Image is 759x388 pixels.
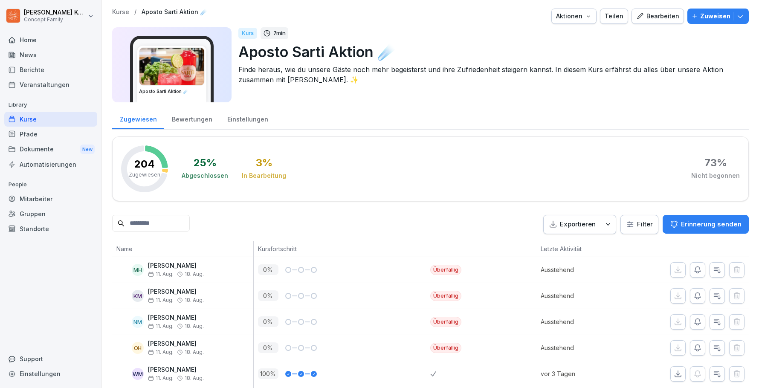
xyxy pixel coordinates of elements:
div: Abgeschlossen [182,171,228,180]
a: Aposto Sarti Aktion ☄️ [142,9,207,16]
div: Überfällig [430,343,461,353]
a: DokumenteNew [4,142,97,157]
span: 11. Aug. [148,375,174,381]
button: Zuweisen [687,9,749,24]
div: 73 % [704,158,727,168]
a: Zugewiesen [112,107,164,129]
div: MH [132,264,144,276]
p: Aposto Sarti Aktion ☄️ [238,41,742,63]
p: / [134,9,136,16]
div: Dokumente [4,142,97,157]
span: 18. Aug. [185,297,204,303]
a: Kurse [112,9,129,16]
p: Ausstehend [541,317,625,326]
span: 18. Aug. [185,323,204,329]
span: 11. Aug. [148,271,174,277]
div: New [80,145,95,154]
div: Überfällig [430,291,461,301]
div: In Bearbeitung [242,171,286,180]
p: 0 % [258,264,278,275]
div: Nicht begonnen [691,171,740,180]
p: Library [4,98,97,112]
a: Mitarbeiter [4,191,97,206]
span: 18. Aug. [185,375,204,381]
p: Exportieren [560,220,596,229]
p: 204 [134,159,155,169]
a: News [4,47,97,62]
p: Name [116,244,249,253]
span: 18. Aug. [185,271,204,277]
p: 100 % [258,368,278,379]
div: Teilen [605,12,623,21]
p: 0 % [258,316,278,327]
p: 0 % [258,342,278,353]
p: [PERSON_NAME] [148,262,204,269]
div: Home [4,32,97,47]
a: Standorte [4,221,97,236]
p: [PERSON_NAME] [148,288,204,295]
p: [PERSON_NAME] [148,314,204,321]
div: 3 % [256,158,272,168]
p: vor 3 Tagen [541,369,625,378]
a: Automatisierungen [4,157,97,172]
a: Einstellungen [4,366,97,381]
p: Finde heraus, wie du unsere Gäste noch mehr begeisterst und ihre Zufriedenheit steigern kannst. I... [238,64,742,85]
p: 0 % [258,290,278,301]
a: Einstellungen [220,107,275,129]
a: Pfade [4,127,97,142]
p: Zuweisen [700,12,730,21]
div: Filter [626,220,653,229]
div: Kurs [238,28,257,39]
p: Ausstehend [541,343,625,352]
a: Gruppen [4,206,97,221]
img: nkpv5u16vvkupyiwqf6da0hm.png [139,48,204,85]
div: WM [132,368,144,380]
span: 11. Aug. [148,297,174,303]
div: Aktionen [556,12,592,21]
p: [PERSON_NAME] [148,340,204,347]
button: Bearbeiten [632,9,684,24]
button: Erinnerung senden [663,215,749,234]
button: Aktionen [551,9,597,24]
span: 11. Aug. [148,349,174,355]
div: Support [4,351,97,366]
p: Erinnerung senden [681,220,742,229]
div: OH [132,342,144,354]
p: Zugewiesen [129,171,160,179]
h3: Aposto Sarti Aktion ☄️ [139,88,205,95]
div: Bearbeiten [636,12,679,21]
button: Filter [621,215,658,234]
p: Letzte Aktivität [541,244,620,253]
p: Ausstehend [541,265,625,274]
p: 7 min [273,29,286,38]
div: Überfällig [430,265,461,275]
a: Kurse [4,112,97,127]
a: Berichte [4,62,97,77]
button: Teilen [600,9,628,24]
p: Ausstehend [541,291,625,300]
div: Überfällig [430,317,461,327]
p: [PERSON_NAME] Komarov [24,9,86,16]
p: People [4,178,97,191]
div: NM [132,316,144,328]
div: 25 % [194,158,217,168]
p: [PERSON_NAME] [148,366,204,374]
div: KM [132,290,144,302]
button: Exportieren [543,215,616,234]
a: Veranstaltungen [4,77,97,92]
